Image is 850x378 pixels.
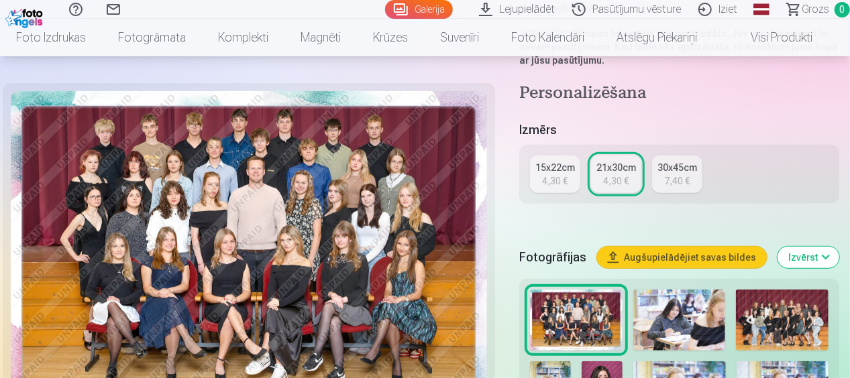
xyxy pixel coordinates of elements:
a: Foto kalendāri [495,19,600,56]
div: 30x45cm [657,161,697,174]
div: 4,30 € [604,174,629,188]
a: Komplekti [202,19,284,56]
a: 15x22cm4,30 € [530,155,580,193]
a: Visi produkti [713,19,829,56]
a: Magnēti [284,19,357,56]
div: 15x22cm [535,161,575,174]
a: 30x45cm7,40 € [652,155,702,193]
a: Atslēgu piekariņi [600,19,713,56]
div: 7,40 € [665,174,690,188]
h4: Personalizēšana [519,83,839,105]
a: Fotogrāmata [102,19,202,56]
button: Augšupielādējiet savas bildes [597,247,767,268]
h5: Fotogrāfijas [519,248,586,267]
span: Grozs [802,1,829,17]
a: 21x30cm4,30 € [591,155,641,193]
strong: Grupas fotoattēls tiek apstrādāts. Jūs varat pievienot to savam pasūtījumam. Kad bilde tiks apstr... [519,28,838,66]
a: Suvenīri [424,19,495,56]
button: Izvērst [778,247,839,268]
h5: Izmērs [519,121,839,139]
div: 4,30 € [543,174,568,188]
div: 21x30cm [596,161,636,174]
a: Krūzes [357,19,424,56]
span: 0 [835,2,850,17]
img: /fa1 [5,5,46,28]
